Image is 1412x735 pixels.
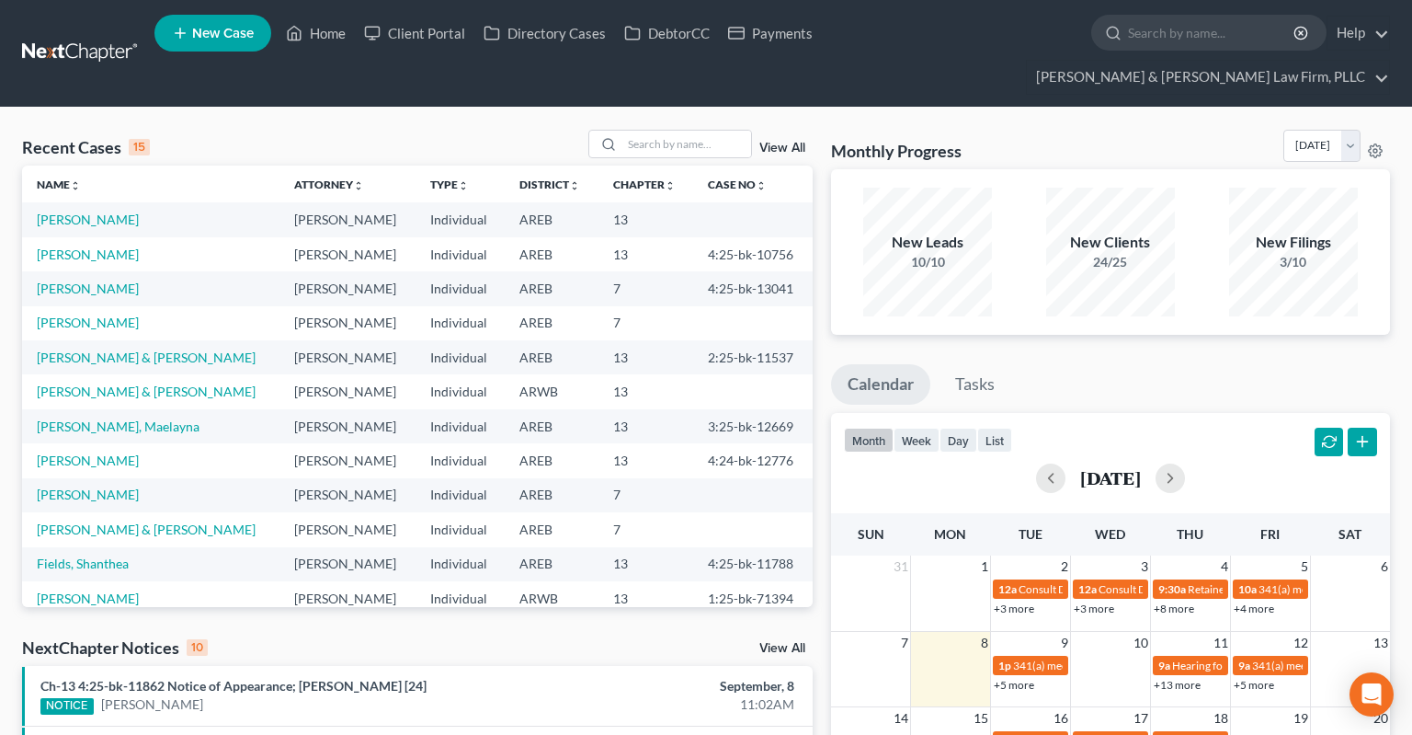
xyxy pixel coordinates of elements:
td: Individual [416,409,505,443]
a: [PERSON_NAME] [37,212,139,227]
span: 4 [1219,556,1230,578]
td: [PERSON_NAME] [279,581,416,615]
button: month [844,428,894,453]
span: 2 [1059,556,1070,578]
td: Individual [416,340,505,374]
td: AREB [505,237,598,271]
a: Districtunfold_more [519,178,580,191]
i: unfold_more [70,180,81,191]
span: 12a [998,582,1017,596]
td: 13 [598,443,694,477]
span: New Case [192,27,254,40]
a: Directory Cases [474,17,615,50]
span: 3 [1139,556,1150,578]
td: [PERSON_NAME] [279,306,416,340]
a: Attorneyunfold_more [294,178,364,191]
td: [PERSON_NAME] [279,443,416,477]
div: Recent Cases [22,136,150,158]
td: AREB [505,271,598,305]
td: 13 [598,202,694,236]
span: 9:30a [1158,582,1186,596]
input: Search by name... [622,131,751,157]
span: 18 [1212,707,1230,729]
a: Chapterunfold_more [613,178,676,191]
td: Individual [416,271,505,305]
a: [PERSON_NAME] [37,315,139,330]
span: 341(a) meeting for [PERSON_NAME] [1013,659,1190,672]
td: 7 [598,512,694,546]
a: [PERSON_NAME] [37,247,139,262]
td: 2:25-bk-11537 [693,340,813,374]
a: Ch-13 4:25-bk-11862 Notice of Appearance; [PERSON_NAME] [24] [40,678,427,694]
span: 7 [899,632,910,654]
td: 4:25-bk-10756 [693,237,813,271]
span: 8 [979,632,990,654]
td: AREB [505,202,598,236]
td: [PERSON_NAME] [279,409,416,443]
a: +8 more [1154,602,1194,615]
td: [PERSON_NAME] [279,478,416,512]
td: AREB [505,547,598,581]
td: 13 [598,547,694,581]
td: [PERSON_NAME] [279,237,416,271]
a: Nameunfold_more [37,178,81,191]
td: Individual [416,237,505,271]
td: Individual [416,374,505,408]
a: +5 more [994,678,1034,692]
span: 1p [998,659,1011,672]
td: 7 [598,478,694,512]
td: ARWB [505,374,598,408]
span: Thu [1177,526,1203,542]
span: 11 [1212,632,1230,654]
div: 10 [187,639,208,656]
i: unfold_more [756,180,767,191]
button: day [939,428,977,453]
td: 1:25-bk-71394 [693,581,813,615]
td: 13 [598,581,694,615]
a: +3 more [1074,602,1114,615]
span: 10 [1132,632,1150,654]
a: +13 more [1154,678,1201,692]
h2: [DATE] [1080,468,1141,488]
td: AREB [505,340,598,374]
span: 5 [1299,556,1310,578]
i: unfold_more [458,180,469,191]
span: 20 [1372,707,1390,729]
td: Individual [416,202,505,236]
div: NOTICE [40,698,94,715]
div: September, 8 [555,677,794,695]
td: [PERSON_NAME] [279,271,416,305]
i: unfold_more [353,180,364,191]
span: Wed [1095,526,1125,542]
span: Hearing for [PERSON_NAME] [1172,659,1315,672]
a: [PERSON_NAME] [37,453,139,468]
i: unfold_more [569,180,580,191]
td: AREB [505,409,598,443]
span: Sat [1338,526,1361,542]
td: 3:25-bk-12669 [693,409,813,443]
div: 24/25 [1046,253,1175,271]
td: Individual [416,581,505,615]
a: View All [759,142,805,155]
a: [PERSON_NAME] & [PERSON_NAME] [37,522,256,537]
span: Consult Date for [PERSON_NAME] [1099,582,1266,596]
span: 9a [1158,659,1170,672]
span: Sun [858,526,884,542]
a: [PERSON_NAME] & [PERSON_NAME] [37,384,256,399]
td: 4:25-bk-11788 [693,547,813,581]
td: 4:25-bk-13041 [693,271,813,305]
span: Consult Date for [PERSON_NAME] [1019,582,1186,596]
a: [PERSON_NAME] [37,487,139,502]
td: AREB [505,306,598,340]
div: Open Intercom Messenger [1349,672,1394,717]
span: 31 [892,556,910,578]
td: 7 [598,271,694,305]
a: Help [1327,17,1389,50]
td: AREB [505,443,598,477]
div: 11:02AM [555,695,794,714]
a: [PERSON_NAME] [37,281,139,296]
div: New Filings [1229,232,1358,253]
a: Typeunfold_more [430,178,469,191]
span: 17 [1132,707,1150,729]
span: 16 [1052,707,1070,729]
